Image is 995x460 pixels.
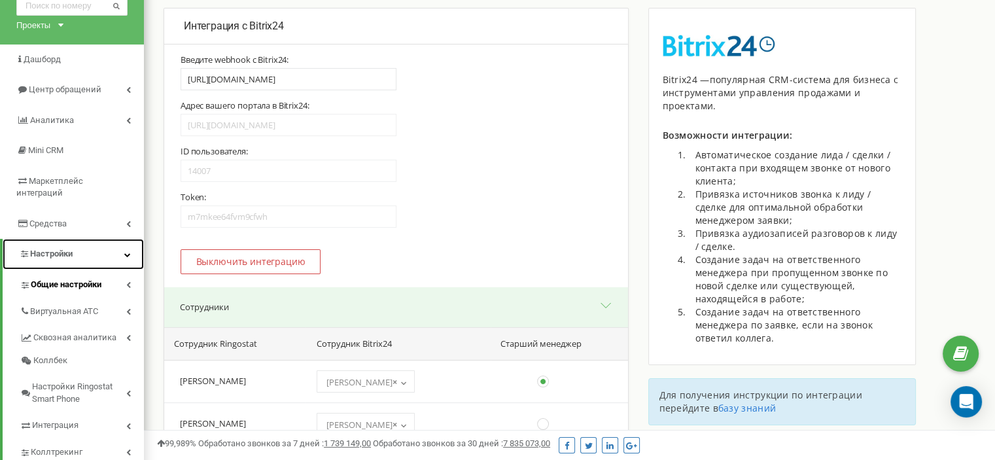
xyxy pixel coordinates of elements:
span: Коллбек [33,355,67,367]
label: Введите webhook с Bitrix24: [181,54,288,65]
span: Дашборд [24,54,61,64]
span: Настройки [30,249,73,258]
span: Коллтрекинг [31,446,82,459]
p: Возможности интеграции: [662,129,902,142]
span: Интеграция [32,419,79,432]
div: Проекты [16,19,50,31]
li: Создание задач на ответственного менеджера при пропущенном звонке по новой сделке или существующе... [688,253,902,306]
span: Сквозная аналитика [33,332,116,344]
a: Интеграция [20,410,144,437]
div: Bitrix24 —популярная CRM-система для бизнеса с инструментами управления продажами и проектами. [662,73,902,113]
li: Создание задач на ответственного менеджера по заявке, если на звонок ответил коллега. [688,306,902,345]
span: Обработано звонков за 7 дней : [198,438,371,448]
label: Адрес вашего портала в Bitrix24: [181,100,309,111]
button: Выключить интеграцию [181,249,321,274]
span: Обработано звонков за 30 дней : [373,438,550,448]
span: × [393,416,397,434]
label: ID пользователя: [181,146,248,156]
th: Сотрудник Bitrix24 [305,327,491,360]
span: Mini CRM [28,145,63,155]
a: Виртуальная АТС [20,296,144,323]
td: [PERSON_NAME] [164,402,305,445]
li: Привязка аудиозаписей разговоров к лиду / сделке. [688,227,902,253]
span: Настройки Ringostat Smart Phone [32,381,126,405]
span: Володимир Мотуз [321,416,410,434]
span: Центр обращений [29,84,101,94]
u: 7 835 073,00 [503,438,550,448]
label: Token: [181,192,206,202]
input: https://b24-site.bitrix24.com [181,114,396,136]
input: 1 [181,160,396,182]
a: Настройки [3,239,144,270]
div: Open Intercom Messenger [951,386,982,417]
span: 99,989% [157,438,196,448]
p: Для получения инструкции по интеграции перейдите в [659,389,905,415]
span: Старший менеджер [500,338,582,350]
a: базу знаний [718,402,776,414]
span: Виртуальная АТС [30,306,98,318]
th: Сотрудник Ringostat [164,327,305,360]
p: Интеграция с Bitrix24 [184,19,608,34]
span: Єгор Баришев [321,373,410,391]
span: Єгор Баришев [317,370,415,393]
li: Привязка источников звонка к лиду / сделке для оптимальной обработки менеджером заявки; [688,188,902,227]
span: Володимир Мотуз [317,413,415,435]
a: Сквозная аналитика [20,323,144,349]
span: Средства [29,219,67,228]
input: https://b24-site.bitrix24.com/rest/1/jsdvkj438hfwe7 [181,68,396,90]
u: 1 739 149,00 [324,438,371,448]
a: Коллбек [20,349,144,372]
li: Автоматическое создание лида / сделки / контакта при входящем звонке от нового клиента; [688,149,902,188]
td: [PERSON_NAME] [164,360,305,402]
a: Настройки Ringostat Smart Phone [20,372,144,410]
button: Сотрудники [164,287,628,327]
img: image [662,35,775,57]
a: Общие настройки [20,270,144,296]
span: Аналитика [30,115,74,125]
span: Общие настройки [31,279,101,291]
span: × [393,373,397,391]
input: jsdvkj438hfwe7 [181,205,396,228]
span: Маркетплейс интеграций [16,176,83,198]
